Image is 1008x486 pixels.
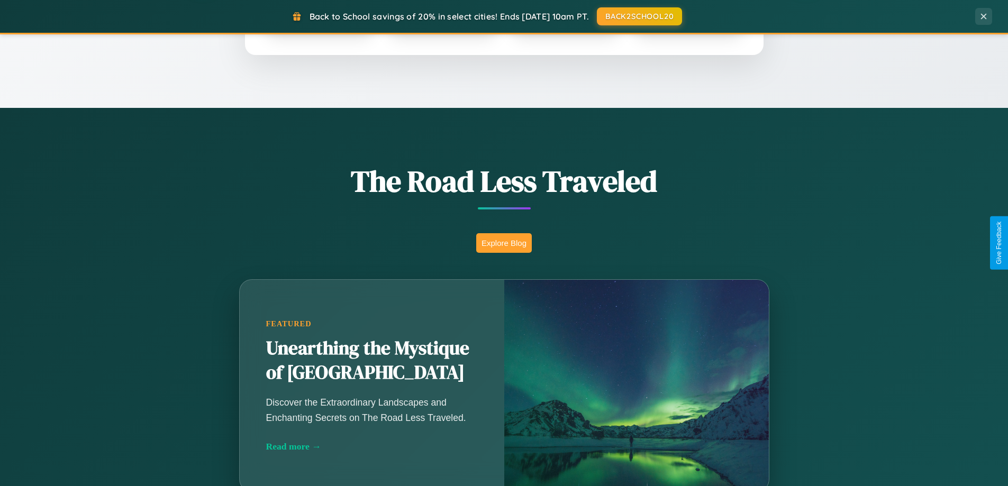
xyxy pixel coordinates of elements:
[266,441,478,452] div: Read more →
[187,161,822,201] h1: The Road Less Traveled
[266,336,478,385] h2: Unearthing the Mystique of [GEOGRAPHIC_DATA]
[266,395,478,425] p: Discover the Extraordinary Landscapes and Enchanting Secrets on The Road Less Traveled.
[995,222,1003,264] div: Give Feedback
[597,7,682,25] button: BACK2SCHOOL20
[266,319,478,328] div: Featured
[476,233,532,253] button: Explore Blog
[310,11,589,22] span: Back to School savings of 20% in select cities! Ends [DATE] 10am PT.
